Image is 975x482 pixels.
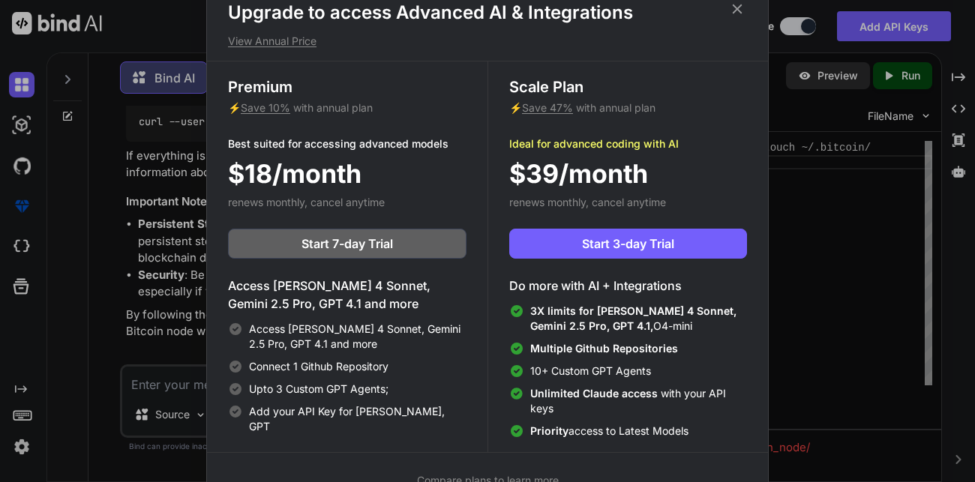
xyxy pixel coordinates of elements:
[249,382,388,397] span: Upto 3 Custom GPT Agents;
[228,76,466,97] h3: Premium
[249,404,466,434] span: Add your API Key for [PERSON_NAME], GPT
[228,1,747,25] h1: Upgrade to access Advanced AI & Integrations
[228,136,466,151] p: Best suited for accessing advanced models
[530,304,747,334] span: O4-mini
[522,101,573,114] span: Save 47%
[228,154,361,193] span: $18/month
[301,235,393,253] span: Start 7-day Trial
[530,304,736,332] span: 3X limits for [PERSON_NAME] 4 Sonnet, Gemini 2.5 Pro, GPT 4.1,
[530,386,747,416] span: with your API keys
[249,359,388,374] span: Connect 1 Github Repository
[228,277,466,313] h4: Access [PERSON_NAME] 4 Sonnet, Gemini 2.5 Pro, GPT 4.1 and more
[530,342,678,355] span: Multiple Github Repositories
[509,277,747,295] h4: Do more with AI + Integrations
[582,235,674,253] span: Start 3-day Trial
[228,229,466,259] button: Start 7-day Trial
[509,76,747,97] h3: Scale Plan
[228,34,747,49] p: View Annual Price
[530,387,661,400] span: Unlimited Claude access
[228,196,385,208] span: renews monthly, cancel anytime
[509,229,747,259] button: Start 3-day Trial
[509,196,666,208] span: renews monthly, cancel anytime
[241,101,290,114] span: Save 10%
[509,100,747,115] p: ⚡ with annual plan
[509,154,648,193] span: $39/month
[249,322,466,352] span: Access [PERSON_NAME] 4 Sonnet, Gemini 2.5 Pro, GPT 4.1 and more
[509,136,747,151] p: Ideal for advanced coding with AI
[530,424,568,437] span: Priority
[530,424,688,439] span: access to Latest Models
[228,100,466,115] p: ⚡ with annual plan
[530,364,651,379] span: 10+ Custom GPT Agents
